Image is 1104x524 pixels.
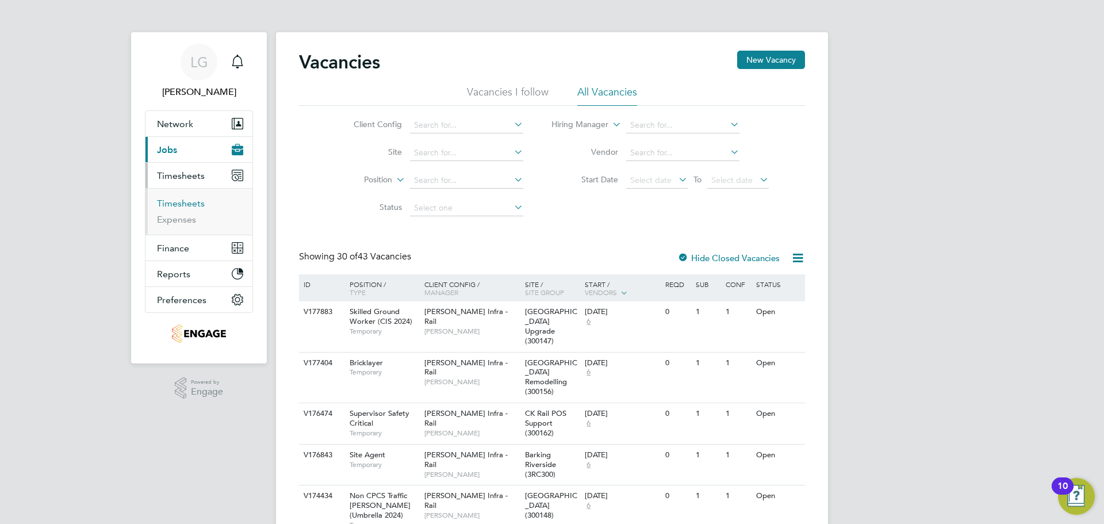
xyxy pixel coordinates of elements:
[157,243,189,254] span: Finance
[326,174,392,186] label: Position
[585,368,592,377] span: 6
[145,235,252,261] button: Finance
[424,307,508,326] span: [PERSON_NAME] Infra - Rail
[350,491,411,520] span: Non CPCS Traffic [PERSON_NAME] (Umbrella 2024)
[336,119,402,129] label: Client Config
[525,358,577,397] span: [GEOGRAPHIC_DATA] Remodelling (300156)
[424,470,519,479] span: [PERSON_NAME]
[693,445,723,466] div: 1
[145,261,252,286] button: Reports
[145,163,252,188] button: Timesheets
[585,358,660,368] div: [DATE]
[626,145,739,161] input: Search for...
[662,353,692,374] div: 0
[350,450,385,460] span: Site Agent
[753,403,803,424] div: Open
[157,214,196,225] a: Expenses
[410,173,523,189] input: Search for...
[172,324,225,343] img: tribuildsolutions-logo-retina.png
[299,51,380,74] h2: Vacancies
[552,174,618,185] label: Start Date
[191,387,223,397] span: Engage
[350,358,383,368] span: Bricklayer
[157,294,206,305] span: Preferences
[577,85,637,106] li: All Vacancies
[723,274,753,294] div: Conf
[424,327,519,336] span: [PERSON_NAME]
[542,119,608,131] label: Hiring Manager
[1058,478,1095,515] button: Open Resource Center, 10 new notifications
[753,301,803,323] div: Open
[336,202,402,212] label: Status
[190,55,208,70] span: LG
[299,251,413,263] div: Showing
[753,274,803,294] div: Status
[157,118,193,129] span: Network
[424,511,519,520] span: [PERSON_NAME]
[175,377,224,399] a: Powered byEngage
[424,429,519,438] span: [PERSON_NAME]
[753,485,803,507] div: Open
[693,274,723,294] div: Sub
[145,188,252,235] div: Timesheets
[677,253,780,263] label: Hide Closed Vacancies
[301,445,341,466] div: V176843
[582,274,662,303] div: Start /
[350,460,419,469] span: Temporary
[301,301,341,323] div: V177883
[301,353,341,374] div: V177404
[350,307,412,326] span: Skilled Ground Worker (CIS 2024)
[145,111,252,136] button: Network
[525,307,577,346] span: [GEOGRAPHIC_DATA] Upgrade (300147)
[341,274,421,302] div: Position /
[301,403,341,424] div: V176474
[145,137,252,162] button: Jobs
[753,353,803,374] div: Open
[585,491,660,501] div: [DATE]
[585,450,660,460] div: [DATE]
[630,175,672,185] span: Select date
[424,377,519,387] span: [PERSON_NAME]
[662,445,692,466] div: 0
[191,377,223,387] span: Powered by
[421,274,522,302] div: Client Config /
[723,301,753,323] div: 1
[585,460,592,470] span: 6
[552,147,618,157] label: Vendor
[662,403,692,424] div: 0
[157,269,190,280] span: Reports
[424,491,508,510] span: [PERSON_NAME] Infra - Rail
[662,485,692,507] div: 0
[693,485,723,507] div: 1
[145,324,253,343] a: Go to home page
[723,445,753,466] div: 1
[690,172,705,187] span: To
[585,419,592,429] span: 6
[693,301,723,323] div: 1
[525,408,566,438] span: CK Rail POS Support (300162)
[336,147,402,157] label: Site
[157,198,205,209] a: Timesheets
[424,358,508,377] span: [PERSON_NAME] Infra - Rail
[337,251,358,262] span: 30 of
[585,307,660,317] div: [DATE]
[301,274,341,294] div: ID
[410,200,523,216] input: Select one
[525,450,556,479] span: Barking Riverside (3RC300)
[585,409,660,419] div: [DATE]
[350,429,419,438] span: Temporary
[626,117,739,133] input: Search for...
[1057,486,1068,501] div: 10
[737,51,805,69] button: New Vacancy
[662,274,692,294] div: Reqd
[662,301,692,323] div: 0
[723,353,753,374] div: 1
[525,491,577,520] span: [GEOGRAPHIC_DATA] (300148)
[410,117,523,133] input: Search for...
[157,144,177,155] span: Jobs
[424,450,508,469] span: [PERSON_NAME] Infra - Rail
[693,403,723,424] div: 1
[585,317,592,327] span: 6
[337,251,411,262] span: 43 Vacancies
[350,288,366,297] span: Type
